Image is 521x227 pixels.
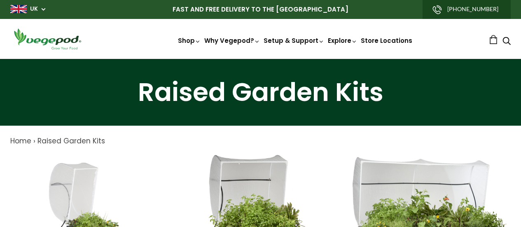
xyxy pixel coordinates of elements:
[361,36,412,45] a: Store Locations
[178,36,201,45] a: Shop
[204,36,260,45] a: Why Vegepod?
[33,136,35,146] span: ›
[10,5,27,13] img: gb_large.png
[264,36,325,45] a: Setup & Support
[10,136,31,146] a: Home
[502,37,511,46] a: Search
[10,27,84,51] img: Vegepod
[10,80,511,105] h1: Raised Garden Kits
[328,36,357,45] a: Explore
[37,136,105,146] a: Raised Garden Kits
[10,136,511,147] nav: breadcrumbs
[30,5,38,13] a: UK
